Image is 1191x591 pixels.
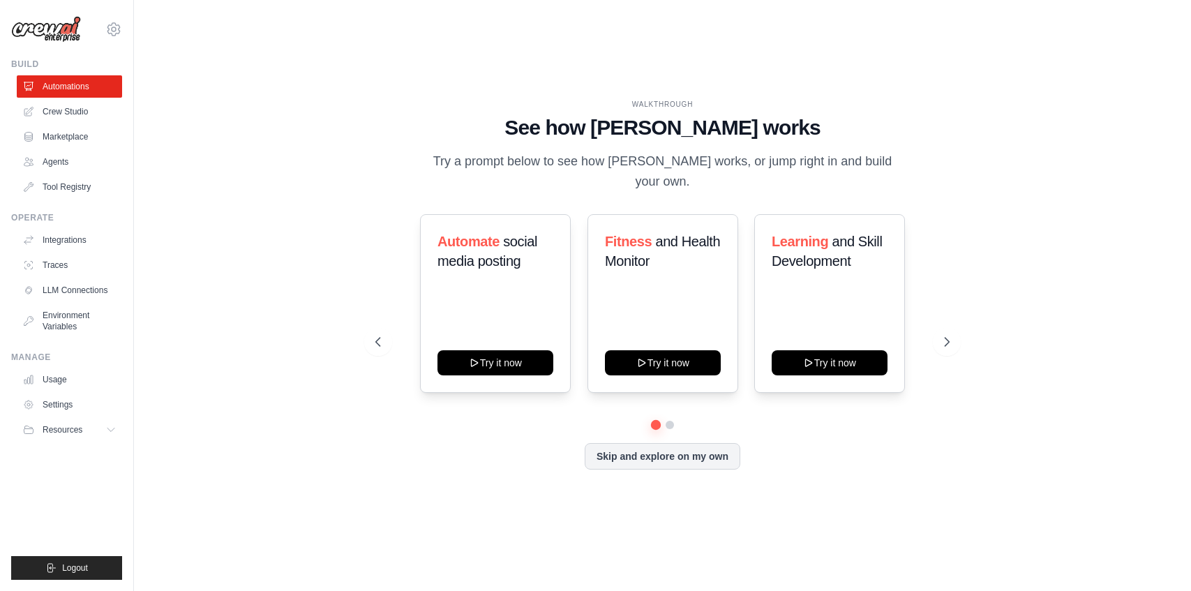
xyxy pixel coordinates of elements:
span: Resources [43,424,82,435]
p: Try a prompt below to see how [PERSON_NAME] works, or jump right in and build your own. [428,151,897,193]
span: Fitness [605,234,652,249]
a: Integrations [17,229,122,251]
button: Try it now [772,350,887,375]
button: Resources [17,419,122,441]
button: Try it now [437,350,553,375]
a: Marketplace [17,126,122,148]
a: Environment Variables [17,304,122,338]
button: Logout [11,556,122,580]
span: and Health Monitor [605,234,720,269]
span: Learning [772,234,828,249]
span: Automate [437,234,500,249]
h1: See how [PERSON_NAME] works [375,115,950,140]
a: Tool Registry [17,176,122,198]
a: Traces [17,254,122,276]
div: Build [11,59,122,70]
span: Logout [62,562,88,574]
button: Try it now [605,350,721,375]
img: Logo [11,16,81,43]
a: Usage [17,368,122,391]
a: Crew Studio [17,100,122,123]
a: Automations [17,75,122,98]
div: Manage [11,352,122,363]
a: LLM Connections [17,279,122,301]
div: Operate [11,212,122,223]
button: Skip and explore on my own [585,443,740,470]
a: Agents [17,151,122,173]
div: WALKTHROUGH [375,99,950,110]
a: Settings [17,394,122,416]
